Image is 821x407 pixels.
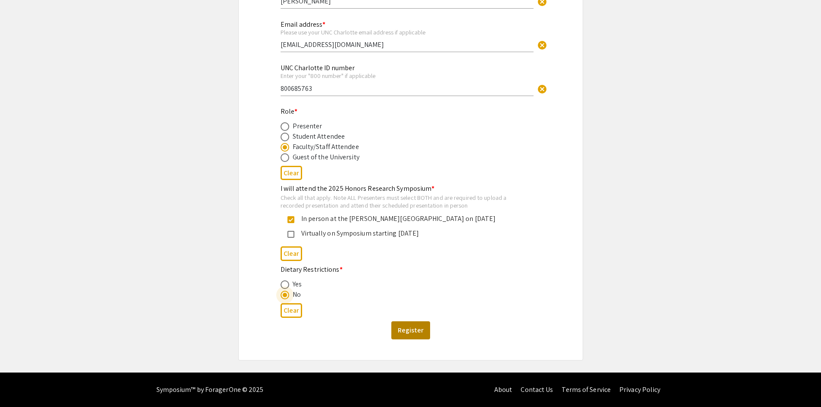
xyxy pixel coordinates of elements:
button: Clear [534,36,551,53]
button: Clear [281,246,302,261]
mat-label: Role [281,107,298,116]
mat-label: Email address [281,20,325,29]
a: Terms of Service [562,385,611,394]
button: Clear [281,166,302,180]
div: Symposium™ by ForagerOne © 2025 [156,373,264,407]
div: Yes [293,279,302,289]
div: Check all that apply. Note ALL Presenters must select BOTH and are required to upload a recorded ... [281,194,527,209]
div: Guest of the University [293,152,359,162]
mat-label: Dietary Restrictions [281,265,343,274]
div: Enter your "800 number" if applicable [281,72,534,80]
div: Please use your UNC Charlotte email address if applicable [281,28,534,36]
button: Clear [534,80,551,97]
div: Student Attendee [293,131,345,142]
a: Contact Us [521,385,553,394]
input: Type Here [281,40,534,49]
div: In person at the [PERSON_NAME][GEOGRAPHIC_DATA] on [DATE] [294,214,520,224]
mat-label: I will attend the 2025 Honors Research Symposium [281,184,435,193]
mat-label: UNC Charlotte ID number [281,63,355,72]
a: Privacy Policy [619,385,660,394]
iframe: Chat [6,368,37,401]
a: About [494,385,512,394]
span: cancel [537,84,547,94]
input: Type Here [281,84,534,93]
button: Clear [281,303,302,317]
span: cancel [537,40,547,50]
div: Faculty/Staff Attendee [293,142,359,152]
div: Virtually on Symposium starting [DATE] [294,228,520,239]
div: No [293,289,301,300]
button: Register [391,321,430,339]
div: Presenter [293,121,322,131]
